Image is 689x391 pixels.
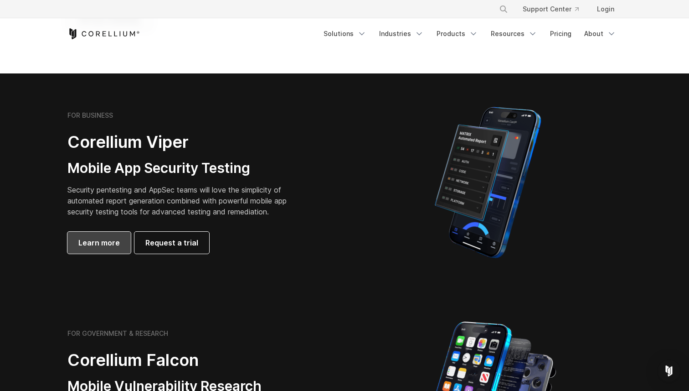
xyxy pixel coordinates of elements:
img: Corellium MATRIX automated report on iPhone showing app vulnerability test results across securit... [419,103,556,262]
a: Corellium Home [67,28,140,39]
a: Support Center [515,1,586,17]
a: Request a trial [134,232,209,254]
button: Search [495,1,512,17]
a: Login [590,1,622,17]
h2: Corellium Viper [67,132,301,152]
div: Navigation Menu [488,1,622,17]
p: Security pentesting and AppSec teams will love the simplicity of automated report generation comb... [67,184,301,217]
div: Open Intercom Messenger [658,360,680,382]
div: Navigation Menu [318,26,622,42]
a: Products [431,26,483,42]
h6: FOR BUSINESS [67,111,113,120]
a: About [579,26,622,42]
h3: Mobile App Security Testing [67,160,301,177]
a: Pricing [545,26,577,42]
h2: Corellium Falcon [67,350,323,370]
a: Industries [374,26,429,42]
a: Solutions [318,26,372,42]
a: Resources [485,26,543,42]
a: Learn more [67,232,131,254]
span: Request a trial [145,237,198,248]
span: Learn more [78,237,120,248]
h6: FOR GOVERNMENT & RESEARCH [67,329,168,338]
